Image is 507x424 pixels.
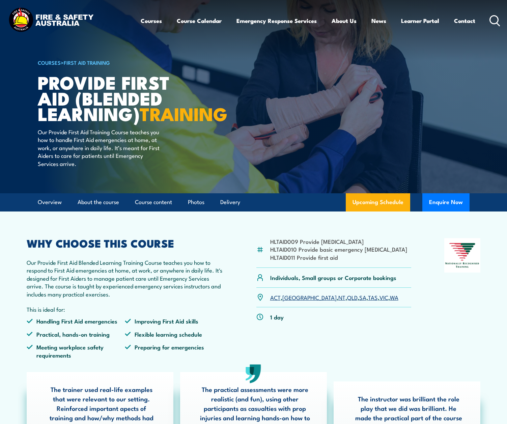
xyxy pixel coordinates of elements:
a: COURSES [38,59,61,66]
li: Flexible learning schedule [125,330,223,338]
a: Overview [38,193,62,211]
li: Practical, hands-on training [27,330,125,338]
a: Courses [141,12,162,30]
strong: TRAINING [140,99,227,127]
p: This is ideal for: [27,305,224,313]
a: Delivery [220,193,240,211]
a: VIC [379,293,388,301]
a: Contact [454,12,475,30]
a: Course content [135,193,172,211]
a: Course Calendar [177,12,222,30]
h6: > [38,58,204,66]
a: WA [390,293,398,301]
a: News [371,12,386,30]
a: About Us [332,12,357,30]
a: Upcoming Schedule [346,193,410,211]
li: Meeting workplace safety requirements [27,343,125,359]
h2: WHY CHOOSE THIS COURSE [27,238,224,248]
li: HLTAID011 Provide first aid [270,253,407,261]
p: Our Provide First Aid Blended Learning Training Course teaches you how to respond to First Aid em... [27,258,224,298]
a: First Aid Training [64,59,110,66]
a: ACT [270,293,281,301]
a: Emergency Response Services [236,12,317,30]
img: Nationally Recognised Training logo. [444,238,481,273]
li: Improving First Aid skills [125,317,223,325]
li: HLTAID010 Provide basic emergency [MEDICAL_DATA] [270,245,407,253]
p: Individuals, Small groups or Corporate bookings [270,274,396,281]
li: Preparing for emergencies [125,343,223,359]
h1: Provide First Aid (Blended Learning) [38,74,204,121]
a: About the course [78,193,119,211]
a: Photos [188,193,204,211]
p: 1 day [270,313,284,321]
a: [GEOGRAPHIC_DATA] [282,293,337,301]
a: NT [338,293,345,301]
p: Our Provide First Aid Training Course teaches you how to handle First Aid emergencies at home, at... [38,128,161,167]
button: Enquire Now [422,193,470,211]
li: Handling First Aid emergencies [27,317,125,325]
a: SA [359,293,366,301]
a: Learner Portal [401,12,439,30]
a: TAS [368,293,378,301]
p: , , , , , , , [270,293,398,301]
a: QLD [347,293,358,301]
li: HLTAID009 Provide [MEDICAL_DATA] [270,237,407,245]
